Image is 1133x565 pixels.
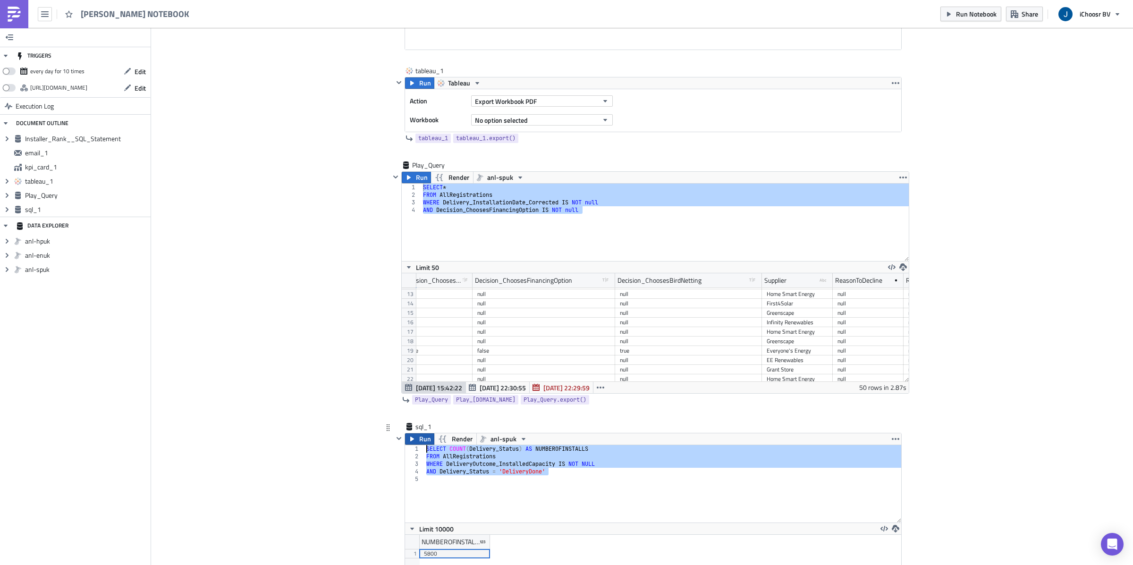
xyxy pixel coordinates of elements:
span: Play_Query [25,191,148,200]
span: Installer_Rank__SQL_Statement [25,135,148,143]
div: null [620,289,757,299]
div: null [620,365,757,374]
div: null [837,337,899,346]
body: Rich Text Area. Press ALT-0 for help. [4,4,473,64]
div: null [406,365,468,374]
button: Export Workbook PDF [471,95,613,107]
button: Limit 10000 [405,523,457,534]
span: Play_[DOMAIN_NAME] [456,395,516,405]
div: Decision_ChoosesBirdNetting [617,273,702,287]
p: Hello, Please find the most recent Install Rate figures attached below. If you have any questions... [4,4,473,64]
span: Edit [135,83,146,93]
button: [DATE] 15:42:22 [402,382,466,393]
button: Hide content [390,171,401,183]
div: null [837,346,899,355]
span: Tableau [448,77,470,89]
div: null [908,346,970,355]
button: [DATE] 22:29:59 [529,382,593,393]
div: null [837,355,899,365]
div: null [477,318,610,327]
span: No option selected [475,115,528,125]
div: 3 [405,460,424,468]
div: null [837,327,899,337]
div: null [908,299,970,308]
button: No option selected [471,114,613,126]
button: Render [431,172,473,183]
div: null [477,299,610,308]
div: Home Smart Energy [767,289,828,299]
div: 3 [402,199,421,206]
div: null [477,374,610,384]
span: [DATE] 15:42:22 [416,383,462,393]
div: null [406,337,468,346]
div: 4 [402,206,421,214]
div: null [406,308,468,318]
div: Decision_ChoosesFinancingOption [475,273,572,287]
div: null [620,355,757,365]
div: null [908,308,970,318]
div: 5 [405,475,424,483]
span: Play_Query [412,160,450,170]
div: Greenscape [767,337,828,346]
button: Tableau [434,77,484,89]
div: null [406,289,468,299]
span: sql_1 [25,205,148,214]
span: tableau_1 [418,134,448,143]
button: Share [1006,7,1043,21]
div: Home Smart Energy [767,327,828,337]
div: 1 [405,445,424,453]
span: Share [1022,9,1038,19]
div: ReasonToDeclineOther [906,273,964,287]
span: tableau_1.export() [456,134,516,143]
div: null [908,289,970,299]
div: null [908,337,970,346]
div: null [620,337,757,346]
button: Edit [119,64,151,79]
span: Run [419,77,431,89]
div: 1 [402,184,421,191]
div: 2 [405,453,424,460]
div: DOCUMENT OUTLINE [16,115,68,132]
div: Everyone's Energy [767,346,828,355]
div: null [620,299,757,308]
div: null [837,289,899,299]
div: null [908,318,970,327]
div: null [837,299,899,308]
span: email_1 [25,149,148,157]
div: null [477,308,610,318]
div: every day for 10 times [30,64,85,78]
div: null [837,374,899,384]
div: null [477,365,610,374]
button: Hide content [393,77,405,88]
div: 2 [402,191,421,199]
div: null [620,308,757,318]
span: Limit 10000 [419,524,454,534]
div: Supplier [764,273,786,287]
span: anl-spuk [490,433,516,445]
span: sql_1 [415,422,453,431]
button: Edit [119,81,151,95]
span: Limit 50 [416,262,439,272]
div: Grant Store [767,365,828,374]
button: Limit 50 [402,261,442,273]
button: Run [405,77,434,89]
div: null [908,355,970,365]
button: [DATE] 22:30:55 [465,382,530,393]
span: [DATE] 22:30:55 [480,383,526,393]
a: tableau_1.export() [453,134,518,143]
span: iChoosr BV [1080,9,1110,19]
div: 5800 [424,549,485,558]
button: anl-spuk [476,433,531,445]
div: Decision_ChoosesEvChargingPoint [404,273,463,287]
button: Run [402,172,431,183]
span: anl-spuk [487,172,513,183]
a: Play_Query.export() [521,395,589,405]
div: null [406,374,468,384]
div: false [477,346,610,355]
div: TRIGGERS [16,47,51,64]
div: 4 [405,468,424,475]
span: Edit [135,67,146,76]
div: null [908,365,970,374]
span: Run Notebook [956,9,997,19]
div: https://pushmetrics.io/api/v1/report/PdL5RO7lpG/webhook?token=134e31a976764813b6582a3bdad51f51 [30,81,87,95]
